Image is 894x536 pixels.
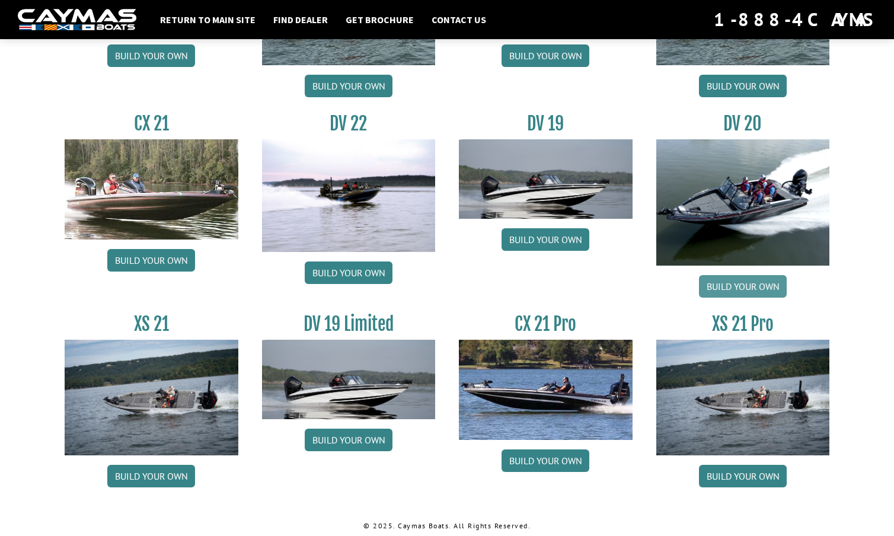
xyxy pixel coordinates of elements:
[656,113,830,135] h3: DV 20
[65,340,238,455] img: XS_21_thumbnail.jpg
[502,228,589,251] a: Build your own
[459,313,633,335] h3: CX 21 Pro
[305,261,392,284] a: Build your own
[699,465,787,487] a: Build your own
[459,340,633,439] img: CX-21Pro_thumbnail.jpg
[714,7,876,33] div: 1-888-4CAYMAS
[107,465,195,487] a: Build your own
[65,139,238,239] img: CX21_thumb.jpg
[502,449,589,472] a: Build your own
[459,139,633,219] img: dv-19-ban_from_website_for_caymas_connect.png
[154,12,261,27] a: Return to main site
[426,12,492,27] a: Contact Us
[305,75,392,97] a: Build your own
[305,429,392,451] a: Build your own
[262,313,436,335] h3: DV 19 Limited
[262,340,436,419] img: dv-19-ban_from_website_for_caymas_connect.png
[267,12,334,27] a: Find Dealer
[65,313,238,335] h3: XS 21
[262,113,436,135] h3: DV 22
[107,44,195,67] a: Build your own
[65,113,238,135] h3: CX 21
[459,113,633,135] h3: DV 19
[107,249,195,272] a: Build your own
[502,44,589,67] a: Build your own
[699,275,787,298] a: Build your own
[65,521,829,531] p: © 2025. Caymas Boats. All Rights Reserved.
[656,139,830,266] img: DV_20_from_website_for_caymas_connect.png
[18,9,136,31] img: white-logo-c9c8dbefe5ff5ceceb0f0178aa75bf4bb51f6bca0971e226c86eb53dfe498488.png
[262,139,436,252] img: DV22_original_motor_cropped_for_caymas_connect.jpg
[656,340,830,455] img: XS_21_thumbnail.jpg
[699,75,787,97] a: Build your own
[340,12,420,27] a: Get Brochure
[656,313,830,335] h3: XS 21 Pro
